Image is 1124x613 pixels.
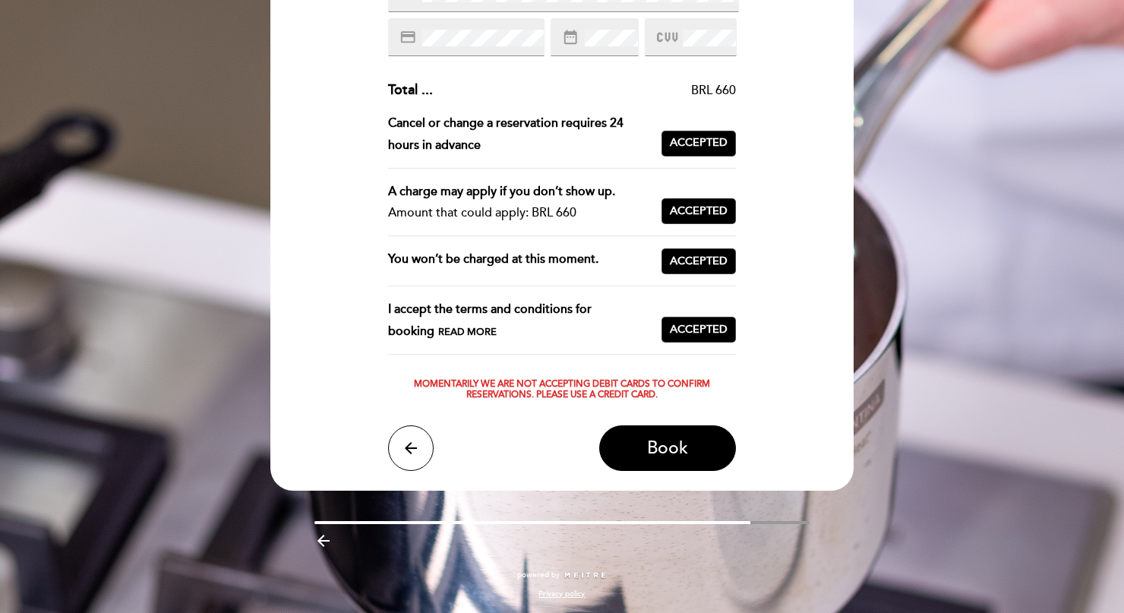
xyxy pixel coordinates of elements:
span: Accepted [670,204,728,220]
span: Accepted [670,254,728,270]
div: Momentarily we are not accepting debit cards to confirm reservations. Please use a credit card. [388,379,737,401]
button: arrow_back [388,425,434,471]
div: I accept the terms and conditions for booking [388,299,662,343]
button: Book [599,425,736,471]
div: Amount that could apply: BRL 660 [388,202,650,224]
div: A charge may apply if you don’t show up. [388,181,650,203]
div: You won’t be charged at this moment. [388,248,662,274]
button: Accepted [661,317,736,343]
img: MEITRE [564,572,607,580]
button: Accepted [661,248,736,274]
i: arrow_back [402,439,420,457]
span: Accepted [670,322,728,338]
span: Book [647,438,688,459]
i: date_range [562,29,579,46]
span: powered by [517,570,560,580]
i: arrow_backward [314,532,333,550]
span: Total ... [388,81,433,98]
a: Privacy policy [538,589,585,599]
i: credit_card [399,29,416,46]
button: Accepted [661,198,736,224]
a: powered by [517,570,607,580]
button: Accepted [661,131,736,156]
span: Accepted [670,135,728,151]
div: Cancel or change a reservation requires 24 hours in advance [388,112,662,156]
span: Read more [438,326,497,338]
div: BRL 660 [433,82,737,100]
